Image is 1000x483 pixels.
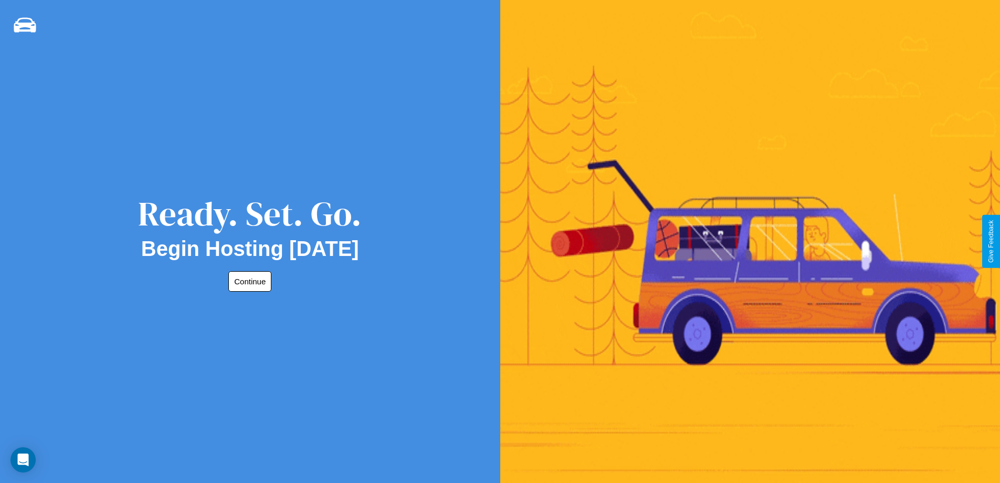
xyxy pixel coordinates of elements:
div: Ready. Set. Go. [138,190,362,237]
div: Give Feedback [987,220,995,263]
div: Open Intercom Messenger [10,447,36,472]
h2: Begin Hosting [DATE] [141,237,359,261]
button: Continue [228,271,271,292]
